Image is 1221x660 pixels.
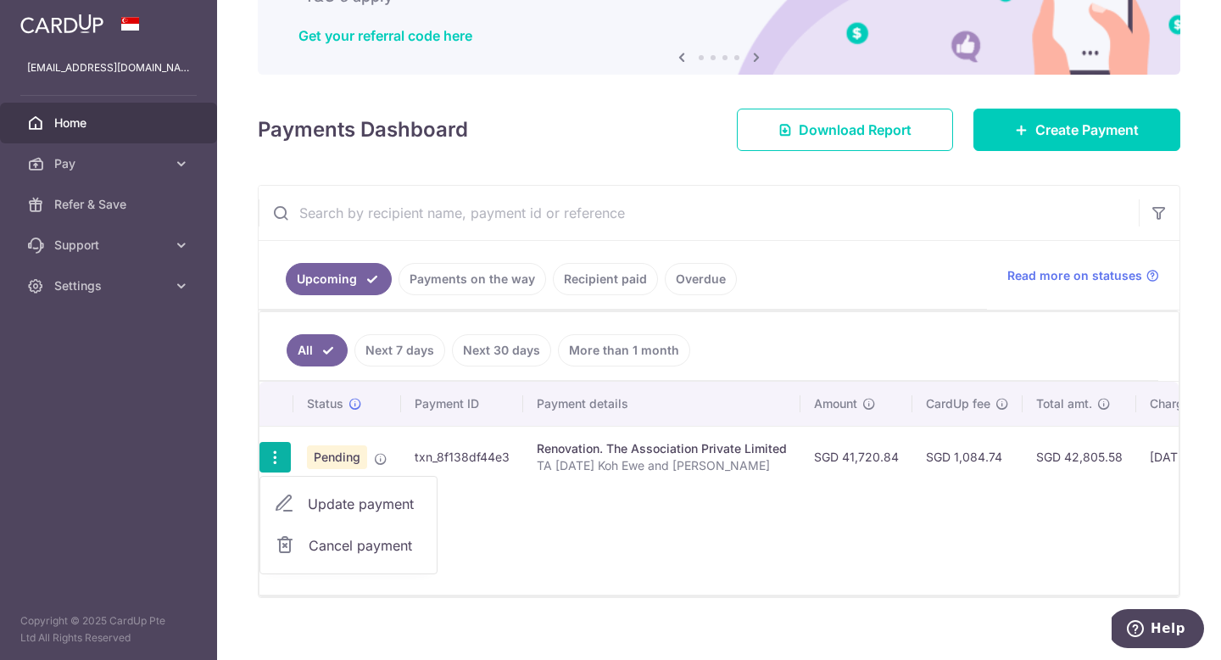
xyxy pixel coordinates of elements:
a: Get your referral code here [298,27,472,44]
span: Total amt. [1036,395,1092,412]
th: Payment ID [401,382,523,426]
span: Charge date [1150,395,1219,412]
span: CardUp fee [926,395,990,412]
p: TA [DATE] Koh Ewe and [PERSON_NAME] [537,457,787,474]
td: txn_8f138df44e3 [401,426,523,488]
span: Pay [54,155,166,172]
a: Overdue [665,263,737,295]
img: CardUp [20,14,103,34]
span: Refer & Save [54,196,166,213]
span: Home [54,115,166,131]
span: Status [307,395,343,412]
input: Search by recipient name, payment id or reference [259,186,1139,240]
div: Renovation. The Association Private Limited [537,440,787,457]
a: More than 1 month [558,334,690,366]
a: Next 30 days [452,334,551,366]
th: Payment details [523,382,800,426]
a: All [287,334,348,366]
a: Create Payment [973,109,1180,151]
a: Upcoming [286,263,392,295]
p: [EMAIL_ADDRESS][DOMAIN_NAME] [27,59,190,76]
a: Next 7 days [354,334,445,366]
span: Support [54,237,166,254]
span: Download Report [799,120,912,140]
span: Read more on statuses [1007,267,1142,284]
a: Read more on statuses [1007,267,1159,284]
td: SGD 41,720.84 [800,426,912,488]
span: Pending [307,445,367,469]
td: SGD 1,084.74 [912,426,1023,488]
span: Settings [54,277,166,294]
a: Download Report [737,109,953,151]
iframe: Opens a widget where you can find more information [1112,609,1204,652]
td: SGD 42,805.58 [1023,426,1136,488]
h4: Payments Dashboard [258,115,468,145]
a: Recipient paid [553,263,658,295]
a: Payments on the way [399,263,546,295]
span: Amount [814,395,857,412]
span: Create Payment [1035,120,1139,140]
